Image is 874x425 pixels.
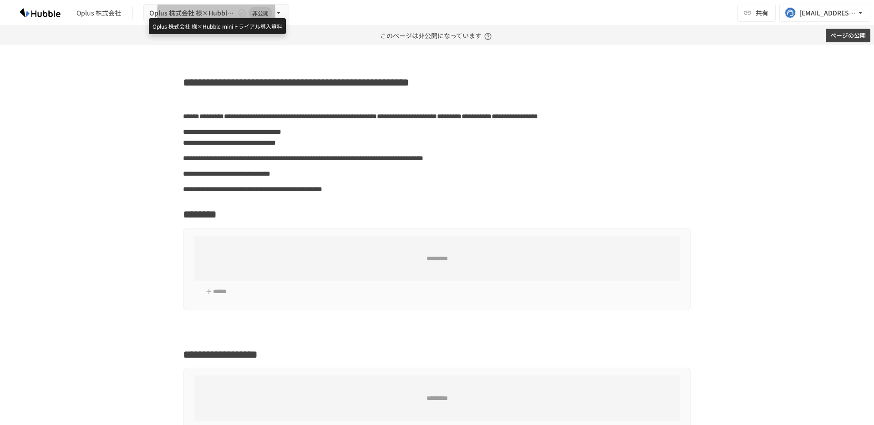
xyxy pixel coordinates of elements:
[11,5,69,20] img: HzDRNkGCf7KYO4GfwKnzITak6oVsp5RHeZBEM1dQFiQ
[380,26,494,45] p: このページは非公開になっています
[826,29,870,43] button: ページの公開
[799,7,856,19] div: [EMAIL_ADDRESS][DOMAIN_NAME]
[76,8,121,18] div: Oplus 株式会社
[249,8,272,18] span: 非公開
[149,7,236,19] span: Oplus 株式会社 様×Hubble miniトライアル導入資料
[756,8,768,18] span: 共有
